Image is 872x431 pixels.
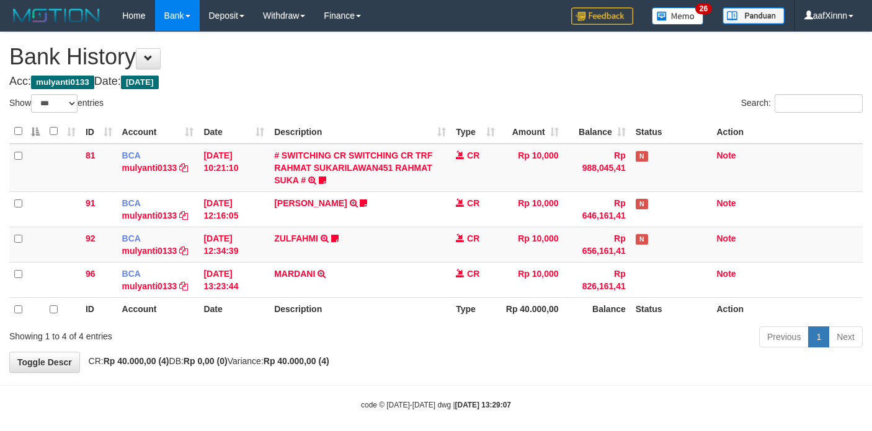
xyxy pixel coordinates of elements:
[274,269,315,279] a: MARDANI
[717,269,736,279] a: Note
[104,356,169,366] strong: Rp 40.000,00 (4)
[9,6,104,25] img: MOTION_logo.png
[179,163,188,173] a: Copy mulyanti0133 to clipboard
[198,227,269,262] td: [DATE] 12:34:39
[467,198,479,208] span: CR
[467,269,479,279] span: CR
[759,326,809,347] a: Previous
[741,94,863,113] label: Search:
[122,150,141,160] span: BCA
[9,94,104,113] label: Show entries
[455,401,511,409] strong: [DATE] 13:29:07
[274,198,347,208] a: [PERSON_NAME]
[467,233,479,243] span: CR
[198,120,269,144] th: Date: activate to sort column ascending
[717,198,736,208] a: Note
[86,198,96,208] span: 91
[500,297,564,321] th: Rp 40.000,00
[500,191,564,227] td: Rp 10,000
[500,262,564,297] td: Rp 10,000
[564,227,631,262] td: Rp 656,161,41
[631,120,712,144] th: Status
[564,262,631,297] td: Rp 826,161,41
[122,233,141,243] span: BCA
[274,233,318,243] a: ZULFAHMI
[564,297,631,321] th: Balance
[184,356,228,366] strong: Rp 0,00 (0)
[86,233,96,243] span: 92
[775,94,863,113] input: Search:
[564,191,631,227] td: Rp 646,161,41
[571,7,633,25] img: Feedback.jpg
[81,297,117,321] th: ID
[829,326,863,347] a: Next
[122,246,177,256] a: mulyanti0133
[652,7,704,25] img: Button%20Memo.svg
[717,233,736,243] a: Note
[31,94,78,113] select: Showentries
[198,297,269,321] th: Date
[712,120,863,144] th: Action
[9,45,863,69] h1: Bank History
[86,150,96,160] span: 81
[82,356,329,366] span: CR: DB: Variance:
[636,151,648,162] span: Has Note
[198,262,269,297] td: [DATE] 13:23:44
[808,326,829,347] a: 1
[500,227,564,262] td: Rp 10,000
[274,150,432,185] a: # SWITCHING CR SWITCHING CR TRF RAHMAT SUKARILAWAN451 RAHMAT SUKA #
[9,120,45,144] th: : activate to sort column descending
[9,76,863,88] h4: Acc: Date:
[122,269,141,279] span: BCA
[500,120,564,144] th: Amount: activate to sort column ascending
[122,211,177,220] a: mulyanti0133
[712,297,863,321] th: Action
[122,163,177,173] a: mulyanti0133
[179,281,188,291] a: Copy mulyanti0133 to clipboard
[9,325,354,342] div: Showing 1 to 4 of 4 entries
[500,144,564,192] td: Rp 10,000
[269,297,451,321] th: Description
[121,76,159,89] span: [DATE]
[636,234,648,245] span: Has Note
[179,211,188,220] a: Copy mulyanti0133 to clipboard
[564,144,631,192] td: Rp 988,045,41
[717,150,736,160] a: Note
[451,297,500,321] th: Type
[695,3,712,14] span: 26
[636,199,648,209] span: Has Note
[467,150,479,160] span: CR
[631,297,712,321] th: Status
[122,281,177,291] a: mulyanti0133
[122,198,141,208] span: BCA
[198,144,269,192] td: [DATE] 10:21:10
[81,120,117,144] th: ID: activate to sort column ascending
[31,76,94,89] span: mulyanti0133
[9,352,80,373] a: Toggle Descr
[117,297,199,321] th: Account
[86,269,96,279] span: 96
[451,120,500,144] th: Type: activate to sort column ascending
[264,356,329,366] strong: Rp 40.000,00 (4)
[723,7,785,24] img: panduan.png
[45,120,80,144] th: : activate to sort column ascending
[269,120,451,144] th: Description: activate to sort column ascending
[361,401,511,409] small: code © [DATE]-[DATE] dwg |
[179,246,188,256] a: Copy mulyanti0133 to clipboard
[117,120,199,144] th: Account: activate to sort column ascending
[564,120,631,144] th: Balance: activate to sort column ascending
[198,191,269,227] td: [DATE] 12:16:05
